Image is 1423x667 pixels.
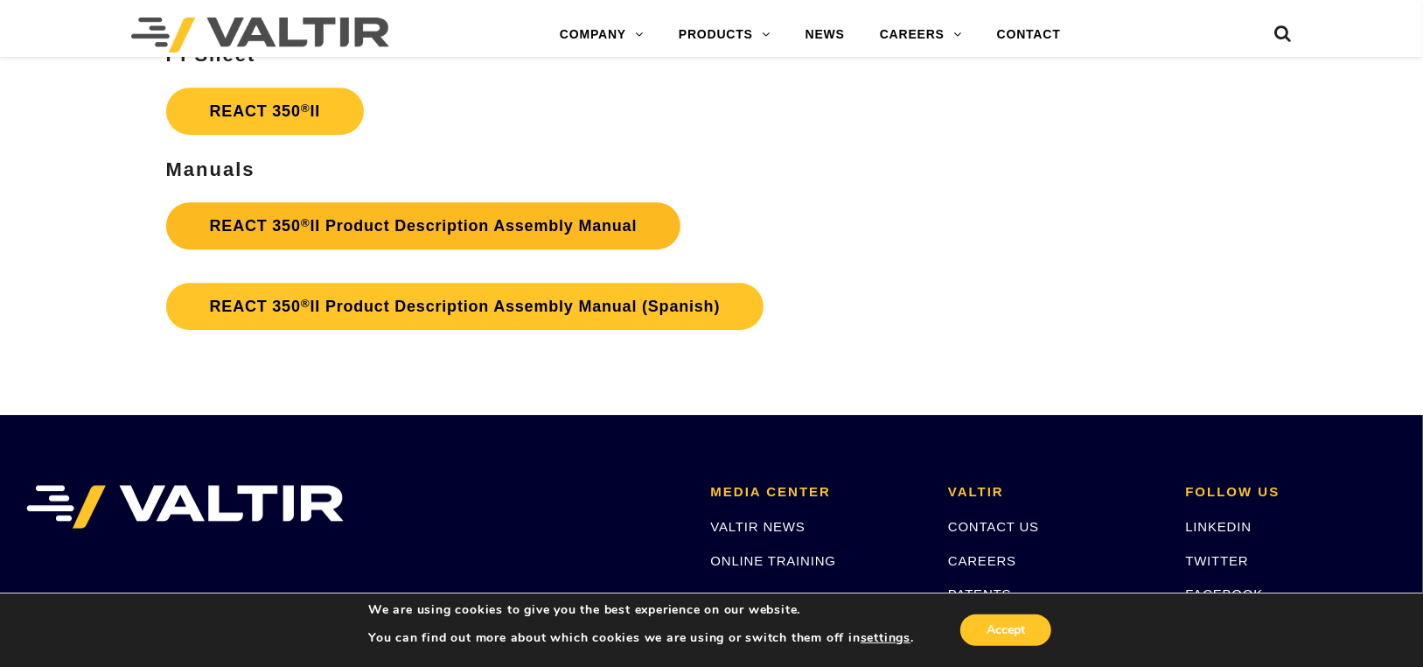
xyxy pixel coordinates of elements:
[542,18,661,53] a: COMPANY
[862,18,980,53] a: CAREERS
[1185,553,1248,568] a: TWITTER
[301,297,310,310] sup: ®
[948,586,1012,601] a: PATENTS
[166,202,681,249] a: REACT 350®II Product Description Assembly Manual
[1185,586,1263,601] a: FACEBOOK
[788,18,862,53] a: NEWS
[980,18,1078,53] a: CONTACT
[166,283,764,330] a: REACT 350®II Product Description Assembly Manual (Spanish)
[661,18,788,53] a: PRODUCTS
[301,102,310,115] sup: ®
[166,158,255,180] strong: Manuals
[1185,485,1396,500] h2: FOLLOW US
[131,18,389,53] img: Valtir
[948,485,1159,500] h2: VALTIR
[711,485,922,500] h2: MEDIA CENTER
[960,614,1051,646] button: Accept
[948,553,1016,568] a: CAREERS
[861,630,910,646] button: settings
[368,602,914,618] p: We are using cookies to give you the best experience on our website.
[301,216,310,229] sup: ®
[26,485,344,529] img: VALTIR
[166,44,256,66] strong: PI Sheet
[368,630,914,646] p: You can find out more about which cookies we are using or switch them off in .
[1185,519,1252,534] a: LINKEDIN
[166,88,365,135] a: REACT 350®II
[711,553,836,568] a: ONLINE TRAINING
[711,519,806,534] a: VALTIR NEWS
[948,519,1039,534] a: CONTACT US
